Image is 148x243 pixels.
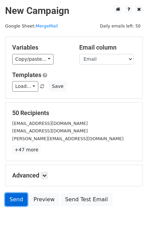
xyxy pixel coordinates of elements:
[5,5,143,17] h2: New Campaign
[12,121,88,126] small: [EMAIL_ADDRESS][DOMAIN_NAME]
[79,44,136,51] h5: Email column
[12,172,136,179] h5: Advanced
[12,54,54,64] a: Copy/paste...
[29,193,59,206] a: Preview
[98,23,143,29] a: Daily emails left: 50
[12,128,88,133] small: [EMAIL_ADDRESS][DOMAIN_NAME]
[5,193,27,206] a: Send
[12,81,38,92] a: Load...
[12,146,41,154] a: +47 more
[49,81,66,92] button: Save
[12,44,69,51] h5: Variables
[98,22,143,30] span: Daily emails left: 50
[61,193,112,206] a: Send Test Email
[114,210,148,243] iframe: Chat Widget
[12,109,136,117] h5: 50 Recipients
[36,23,58,29] a: MergeMail
[12,136,124,141] small: [PERSON_NAME][EMAIL_ADDRESS][DOMAIN_NAME]
[12,71,41,78] a: Templates
[5,23,58,29] small: Google Sheet:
